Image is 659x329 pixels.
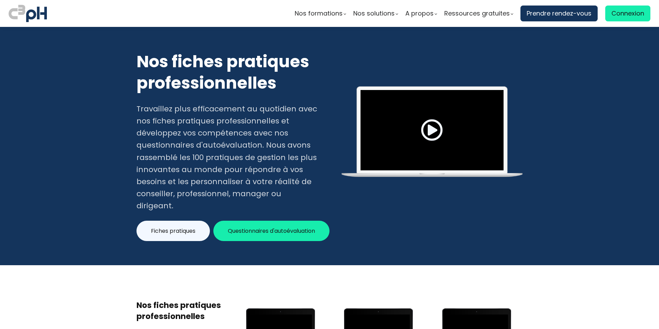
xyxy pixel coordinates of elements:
span: Questionnaires d'autoévaluation [228,227,315,235]
span: Nos solutions [353,8,395,19]
span: Connexion [611,8,644,19]
h2: Nos fiches pratiques professionnelles [136,51,318,94]
span: Nos formations [295,8,343,19]
span: A propos [405,8,434,19]
span: Ressources gratuites [444,8,510,19]
a: Connexion [605,6,650,21]
span: Prendre rendez-vous [527,8,591,19]
button: Questionnaires d'autoévaluation [213,221,329,241]
div: Travaillez plus efficacement au quotidien avec nos fiches pratiques professionnelles et développe... [136,103,318,212]
h3: Nos fiches pratiques professionnelles [136,300,229,322]
a: Prendre rendez-vous [520,6,598,21]
span: Fiches pratiques [151,227,195,235]
button: Fiches pratiques [136,221,210,241]
img: logo C3PH [9,3,47,23]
